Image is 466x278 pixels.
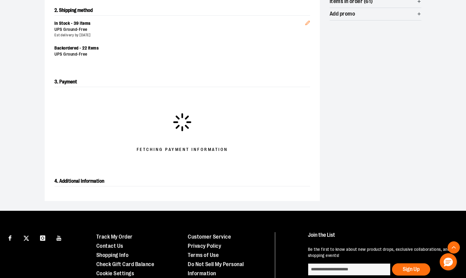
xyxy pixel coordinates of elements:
[308,232,454,243] h4: Join the List
[188,243,221,249] a: Privacy Policy
[54,5,310,15] h2: 2. Shipping method
[96,243,123,249] a: Contact Us
[54,176,310,186] h2: 4. Additional Information
[5,232,15,243] a: Visit our Facebook page
[54,232,65,243] a: Visit our Youtube page
[188,252,219,258] a: Terms of Use
[54,33,305,38] div: Est delivery by [DATE]
[392,263,430,276] button: Sign Up
[54,20,305,27] div: In Stock - 39 items
[308,247,454,259] p: Be the first to know about new product drops, exclusive collaborations, and shopping events!
[188,234,231,240] a: Customer Service
[330,8,421,20] button: Add promo
[54,51,305,57] div: UPS Ground -
[403,266,420,272] span: Sign Up
[96,234,133,240] a: Track My Order
[21,232,32,243] a: Visit our X page
[448,241,460,254] button: Back To Top
[96,252,129,258] a: Shopping Info
[37,232,48,243] a: Visit our Instagram page
[440,253,457,270] button: Hello, have a question? Let’s chat.
[308,263,390,276] input: enter email
[330,11,355,17] span: Add promo
[54,27,305,33] div: UPS Ground -
[137,147,228,153] span: Fetching Payment Information
[96,261,154,267] a: Check Gift Card Balance
[24,236,29,241] img: Twitter
[96,270,134,276] a: Cookie Settings
[79,27,87,32] span: Free
[300,11,315,32] button: Edit
[54,77,310,87] h2: 3. Payment
[54,45,305,51] div: Backordered - 22 items
[79,52,87,57] span: Free
[188,261,244,276] a: Do Not Sell My Personal Information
